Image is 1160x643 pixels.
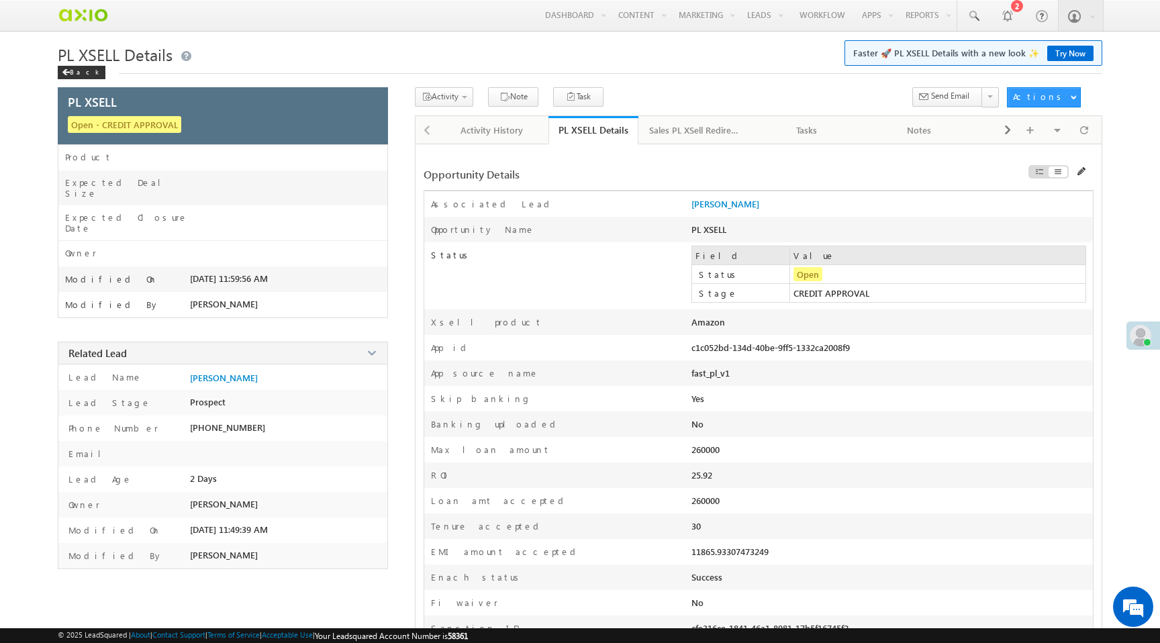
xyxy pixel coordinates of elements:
[65,550,163,561] label: Modified By
[65,152,112,162] label: Product
[790,246,1085,265] td: Value
[638,116,751,144] a: Sales PL XSell Redirection
[691,571,932,590] div: Success
[58,3,108,27] img: Custom Logo
[65,422,158,434] label: Phone Number
[315,631,468,641] span: Your Leadsquared Account Number is
[65,177,190,199] label: Expected Deal Size
[691,520,932,539] div: 30
[190,299,258,309] span: [PERSON_NAME]
[152,630,205,639] a: Contact Support
[793,267,822,281] span: Open
[691,495,932,513] div: 260000
[691,316,932,335] div: Amazon
[691,342,932,360] div: c1c052bd-134d-40be-9ff5-1332ca2008f9
[431,316,542,328] label: Xsell product
[431,393,532,404] label: Skip banking
[190,422,265,433] span: [PHONE_NUMBER]
[65,524,161,536] label: Modified On
[65,299,160,310] label: Modified By
[65,274,158,285] label: Modified On
[190,373,258,383] a: [PERSON_NAME]
[691,444,932,462] div: 260000
[424,242,691,261] label: Status
[488,87,538,107] button: Note
[559,123,628,136] div: PL XSELL Details
[432,91,458,101] span: Activity
[553,87,603,107] button: Task
[431,520,544,532] label: Tenure accepted
[548,116,638,144] a: PL XSELL Details
[431,224,535,235] label: Opportunity Name
[649,122,739,138] div: Sales PL XSell Redirection
[431,444,550,455] label: Max loan amount
[68,116,181,133] span: Open - CREDIT APPROVAL
[431,571,524,583] label: Enach status
[691,597,932,615] div: No
[431,622,519,634] label: Sanction ID
[65,212,190,234] label: Expected Closure Date
[65,448,111,459] label: Email
[431,342,471,353] label: App id
[431,469,451,481] label: ROI
[190,550,258,560] span: [PERSON_NAME]
[415,87,473,107] button: Activity
[1047,46,1094,61] a: Try Now
[262,630,313,639] a: Acceptable Use
[68,93,117,110] span: PL XSELL
[431,198,554,209] label: Associated Lead
[65,473,132,485] label: Lead Age
[58,44,173,65] span: PL XSELL Details
[58,630,468,641] span: © 2025 LeadSquared | | | | |
[691,367,932,386] div: fast_pl_v1
[424,167,864,181] div: Opportunity Details
[691,198,759,209] a: [PERSON_NAME]
[448,631,468,641] span: 58361
[695,268,793,280] label: Status
[431,495,569,506] label: Loan amt accepted
[691,469,932,488] div: 25.92
[1013,91,1066,103] div: Actions
[695,287,793,299] label: Stage
[58,66,105,79] div: Back
[431,418,561,430] label: Banking uploaded
[190,397,226,407] span: Prospect
[1007,87,1081,107] button: Actions
[853,46,1094,60] span: Faster 🚀 PL XSELL Details with a new look ✨
[976,116,1089,144] a: Documents
[912,87,983,107] button: Send Email
[790,284,1085,303] td: CREDIT APPROVAL
[131,630,150,639] a: About
[875,122,965,138] div: Notes
[691,418,932,437] div: No
[864,116,977,144] a: Notes
[65,248,97,258] label: Owner
[190,524,268,535] span: [DATE] 11:49:39 AM
[931,90,969,102] span: Send Email
[638,116,751,143] li: Sales PL XSell Redirection
[68,346,127,360] span: Related Lead
[431,367,539,379] label: App source name
[691,622,932,641] div: cfe316ce-1841-46a1-8981-17b5f16745f2
[431,546,581,557] label: EMI amount accepted
[691,224,932,242] div: PL XSELL
[65,397,151,408] label: Lead Stage
[431,597,498,608] label: Fi waiver
[751,116,864,144] a: Tasks
[207,630,260,639] a: Terms of Service
[436,116,549,144] a: Activity History
[65,371,142,383] label: Lead Name
[691,393,932,411] div: Yes
[190,473,217,484] span: 2 Days
[447,122,537,138] div: Activity History
[190,499,258,509] span: [PERSON_NAME]
[691,546,932,564] div: 11865.93307473249
[190,273,268,284] span: [DATE] 11:59:56 AM
[762,122,852,138] div: Tasks
[692,246,790,265] td: Field
[65,499,100,510] label: Owner
[987,122,1077,138] div: Documents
